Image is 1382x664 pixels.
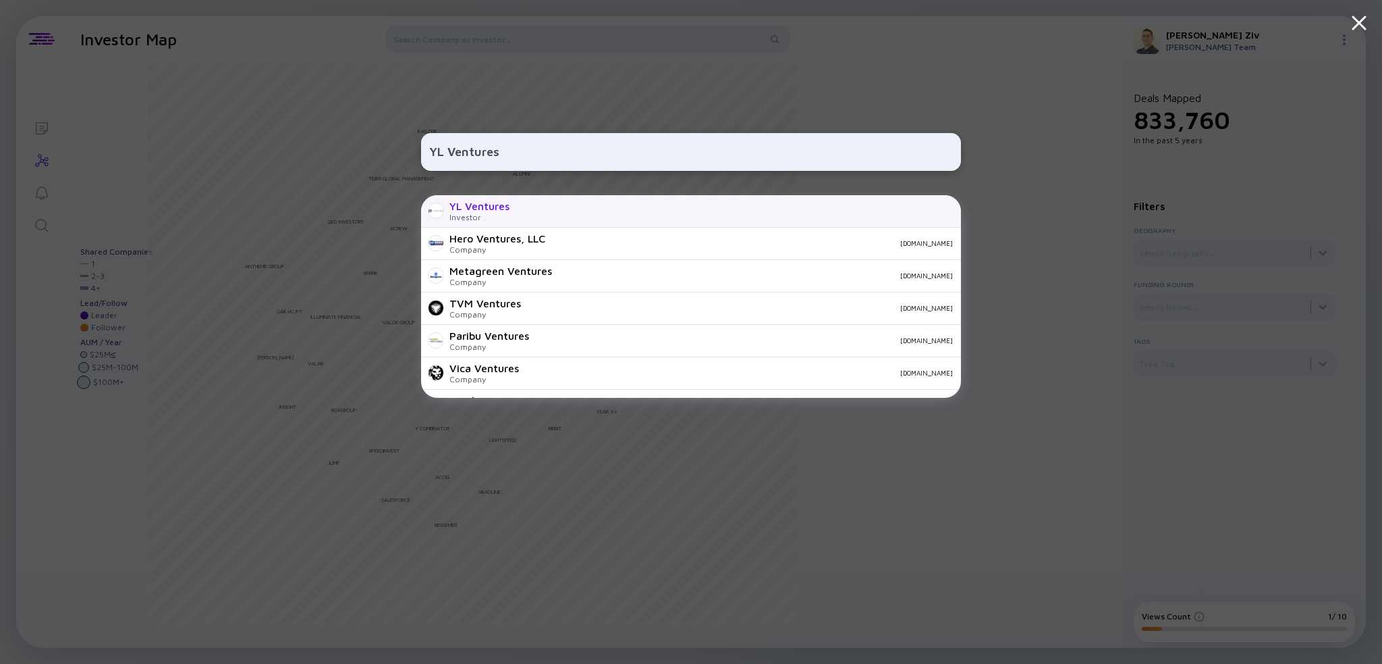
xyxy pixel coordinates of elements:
div: Company [449,374,519,384]
div: TVM Ventures [449,297,521,309]
div: Metagreen Ventures [449,265,552,277]
div: Paribu Ventures [449,330,529,342]
div: Vica Ventures [449,362,519,374]
div: Company [449,309,521,320]
div: Company [449,342,529,352]
div: Rigel Ventures [449,394,522,407]
div: [DOMAIN_NAME] [530,369,953,377]
div: Company [449,277,552,287]
div: [DOMAIN_NAME] [532,304,953,312]
div: [DOMAIN_NAME] [556,239,953,247]
div: YL Ventures [449,200,509,212]
div: [DOMAIN_NAME] [563,272,953,280]
div: Company [449,245,545,255]
div: [DOMAIN_NAME] [540,336,953,344]
div: Hero Ventures, LLC [449,232,545,245]
div: Investor [449,212,509,222]
input: Search Company or Investor... [429,140,953,164]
